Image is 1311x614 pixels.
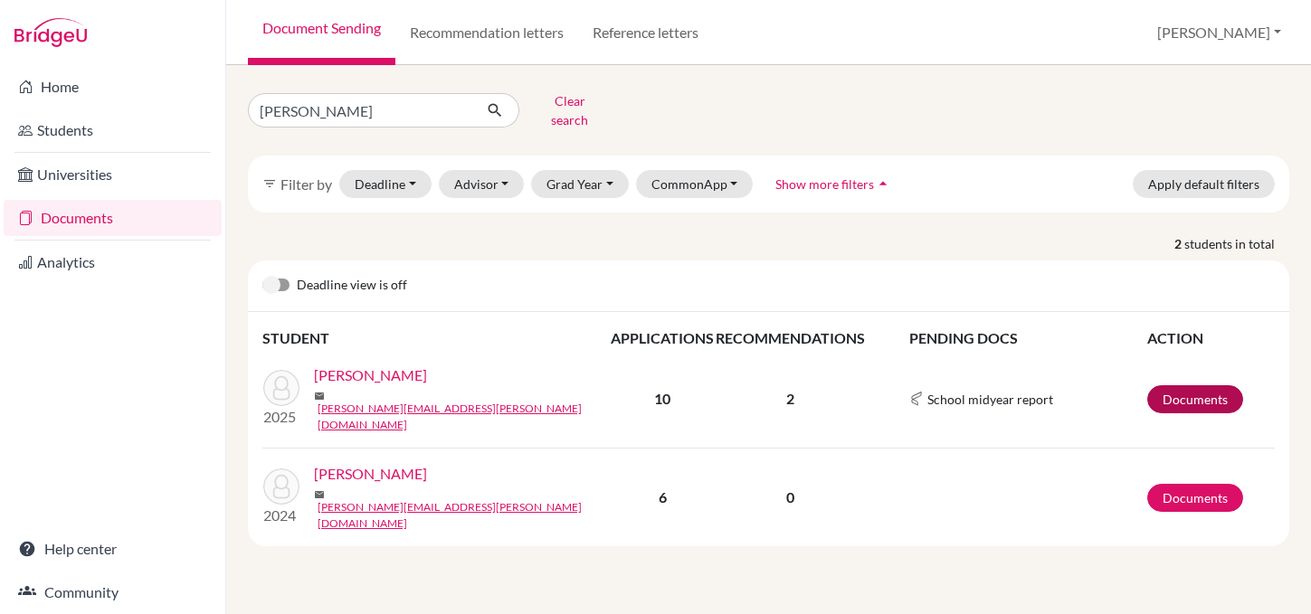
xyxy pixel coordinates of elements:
[14,18,87,47] img: Bridge-U
[1174,234,1184,253] strong: 2
[716,388,865,410] p: 2
[760,170,907,198] button: Show more filtersarrow_drop_up
[1149,15,1289,50] button: [PERSON_NAME]
[4,531,222,567] a: Help center
[4,200,222,236] a: Documents
[775,176,874,192] span: Show more filters
[314,489,325,500] span: mail
[1146,326,1275,350] th: ACTION
[1147,484,1243,512] a: Documents
[1147,385,1243,413] a: Documents
[314,364,427,386] a: [PERSON_NAME]
[716,486,865,508] p: 0
[1184,234,1289,253] span: students in total
[248,93,472,128] input: Find student by name...
[280,175,332,193] span: Filter by
[314,391,325,401] span: mail
[263,406,299,428] p: 2025
[519,87,620,134] button: Clear search
[262,176,277,191] i: filter_list
[611,329,714,346] span: APPLICATIONS
[263,468,299,505] img: Dulude, Lucas
[314,463,427,485] a: [PERSON_NAME]
[636,170,754,198] button: CommonApp
[318,401,622,433] a: [PERSON_NAME][EMAIL_ADDRESS][PERSON_NAME][DOMAIN_NAME]
[4,574,222,610] a: Community
[263,505,299,526] p: 2024
[318,499,622,532] a: [PERSON_NAME][EMAIL_ADDRESS][PERSON_NAME][DOMAIN_NAME]
[263,370,299,406] img: Dulude, Cole
[659,488,667,505] b: 6
[909,329,1018,346] span: PENDING DOCS
[1133,170,1275,198] button: Apply default filters
[439,170,525,198] button: Advisor
[654,390,670,407] b: 10
[927,390,1053,409] span: School midyear report
[531,170,629,198] button: Grad Year
[874,175,892,193] i: arrow_drop_up
[909,392,924,406] img: Common App logo
[4,112,222,148] a: Students
[262,326,610,350] th: STUDENT
[4,69,222,105] a: Home
[4,244,222,280] a: Analytics
[716,329,865,346] span: RECOMMENDATIONS
[297,275,407,297] span: Deadline view is off
[4,156,222,193] a: Universities
[339,170,432,198] button: Deadline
